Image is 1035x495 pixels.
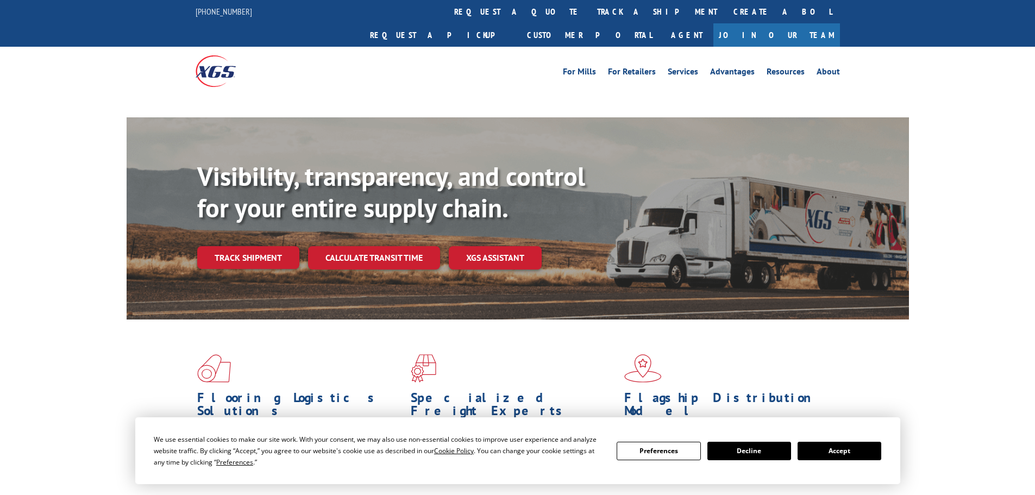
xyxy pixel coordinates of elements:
[713,23,840,47] a: Join Our Team
[707,442,791,460] button: Decline
[411,354,436,383] img: xgs-icon-focused-on-flooring-red
[710,67,755,79] a: Advantages
[308,246,440,270] a: Calculate transit time
[216,458,253,467] span: Preferences
[624,391,830,423] h1: Flagship Distribution Model
[196,6,252,17] a: [PHONE_NUMBER]
[362,23,519,47] a: Request a pickup
[197,391,403,423] h1: Flooring Logistics Solutions
[817,67,840,79] a: About
[519,23,660,47] a: Customer Portal
[608,67,656,79] a: For Retailers
[449,246,542,270] a: XGS ASSISTANT
[563,67,596,79] a: For Mills
[197,159,585,224] b: Visibility, transparency, and control for your entire supply chain.
[617,442,700,460] button: Preferences
[798,442,881,460] button: Accept
[135,417,900,484] div: Cookie Consent Prompt
[197,354,231,383] img: xgs-icon-total-supply-chain-intelligence-red
[197,246,299,269] a: Track shipment
[411,391,616,423] h1: Specialized Freight Experts
[668,67,698,79] a: Services
[154,434,604,468] div: We use essential cookies to make our site work. With your consent, we may also use non-essential ...
[624,354,662,383] img: xgs-icon-flagship-distribution-model-red
[660,23,713,47] a: Agent
[434,446,474,455] span: Cookie Policy
[767,67,805,79] a: Resources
